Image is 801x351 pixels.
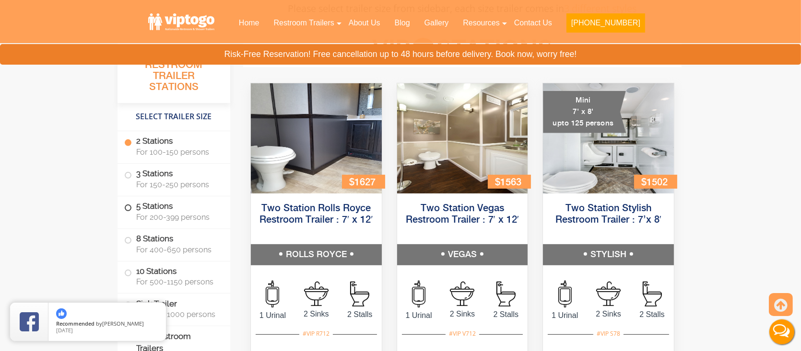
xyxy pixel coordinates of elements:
[102,320,144,327] span: [PERSON_NAME]
[630,309,674,320] span: 2 Stalls
[251,83,382,193] img: Side view of two station restroom trailer with separate doors for males and females
[763,313,801,351] button: Live Chat
[558,281,572,307] img: an icon of urinal
[56,320,94,327] span: Recommended
[397,310,441,321] span: 1 Urinal
[136,213,219,222] span: For 200-399 persons
[397,244,528,265] h5: VEGAS
[593,328,624,340] div: #VIP S78
[543,244,674,265] h5: STYLISH
[232,12,267,34] a: Home
[450,282,474,306] img: an icon of sink
[555,204,661,225] a: Two Station Stylish Restroom Trailer : 7’x 8′
[136,310,219,319] span: For 500-1000 persons
[543,91,626,133] div: Mini 7' x 8' upto 125 persons
[266,281,279,307] img: an icon of urinal
[251,310,294,321] span: 1 Urinal
[412,281,425,307] img: an icon of urinal
[388,12,417,34] a: Blog
[496,282,516,306] img: an icon of Stall
[118,108,230,126] h4: Select Trailer Size
[338,309,382,320] span: 2 Stalls
[56,321,158,328] span: by
[251,244,382,265] h5: ROLLS ROYCE
[488,175,531,189] div: $1563
[446,328,479,340] div: #VIP V712
[118,45,230,103] h3: All Portable Restroom Trailer Stations
[634,175,677,189] div: $1502
[507,12,559,34] a: Contact Us
[342,12,388,34] a: About Us
[124,229,224,259] label: 8 Stations
[350,282,369,306] img: an icon of Stall
[417,12,456,34] a: Gallery
[56,327,73,334] span: [DATE]
[136,147,219,157] span: For 100-150 persons
[543,310,587,321] span: 1 Urinal
[136,245,219,254] span: For 400-650 persons
[56,308,67,319] img: thumbs up icon
[397,83,528,193] img: Side view of two station restroom trailer with separate doors for males and females
[124,164,224,193] label: 3 Stations
[299,328,333,340] div: #VIP R712
[259,204,373,225] a: Two Station Rolls Royce Restroom Trailer : 7′ x 12′
[136,277,219,286] span: For 500-1150 persons
[267,12,342,34] a: Restroom Trailers
[643,282,662,306] img: an icon of Stall
[566,13,645,33] button: [PHONE_NUMBER]
[596,282,621,306] img: an icon of sink
[543,83,674,193] img: A mini restroom trailer with two separate stations and separate doors for males and females
[587,308,630,320] span: 2 Sinks
[304,282,329,306] img: an icon of sink
[20,312,39,331] img: Review Rating
[441,308,484,320] span: 2 Sinks
[136,180,219,189] span: For 150-250 persons
[406,204,519,225] a: Two Station Vegas Restroom Trailer : 7′ x 12′
[456,12,507,34] a: Resources
[294,308,338,320] span: 2 Sinks
[342,175,385,189] div: $1627
[124,131,224,161] label: 2 Stations
[559,12,652,38] a: [PHONE_NUMBER]
[124,294,224,323] label: Sink Trailer
[124,261,224,291] label: 10 Stations
[124,196,224,226] label: 5 Stations
[484,309,528,320] span: 2 Stalls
